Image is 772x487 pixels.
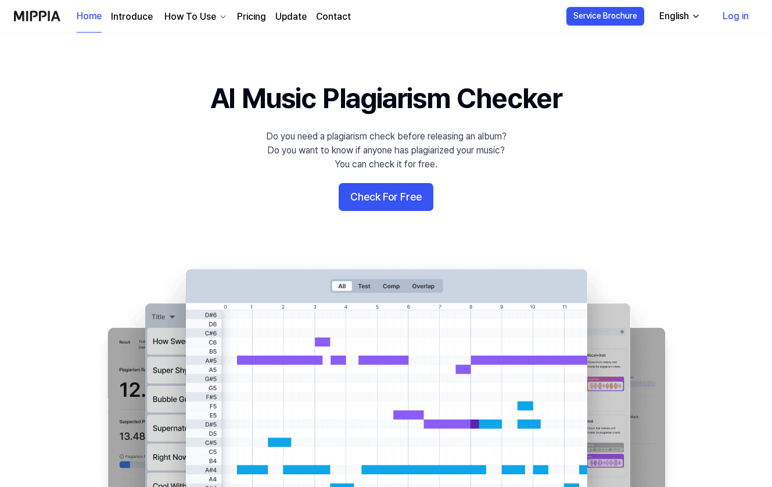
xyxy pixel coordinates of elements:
[162,10,218,24] div: How To Use
[339,183,433,211] button: Check For Free
[650,5,708,28] button: English
[77,1,102,33] a: Home
[237,10,266,24] a: Pricing
[316,10,351,24] a: Contact
[657,9,691,23] div: English
[111,10,153,24] a: Introduce
[266,130,507,171] div: Do you need a plagiarism check before releasing an album? Do you want to know if anyone has plagi...
[566,7,644,26] button: Service Brochure
[162,10,228,24] button: How To Use
[275,10,307,24] a: Update
[210,79,562,118] h1: AI Music Plagiarism Checker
